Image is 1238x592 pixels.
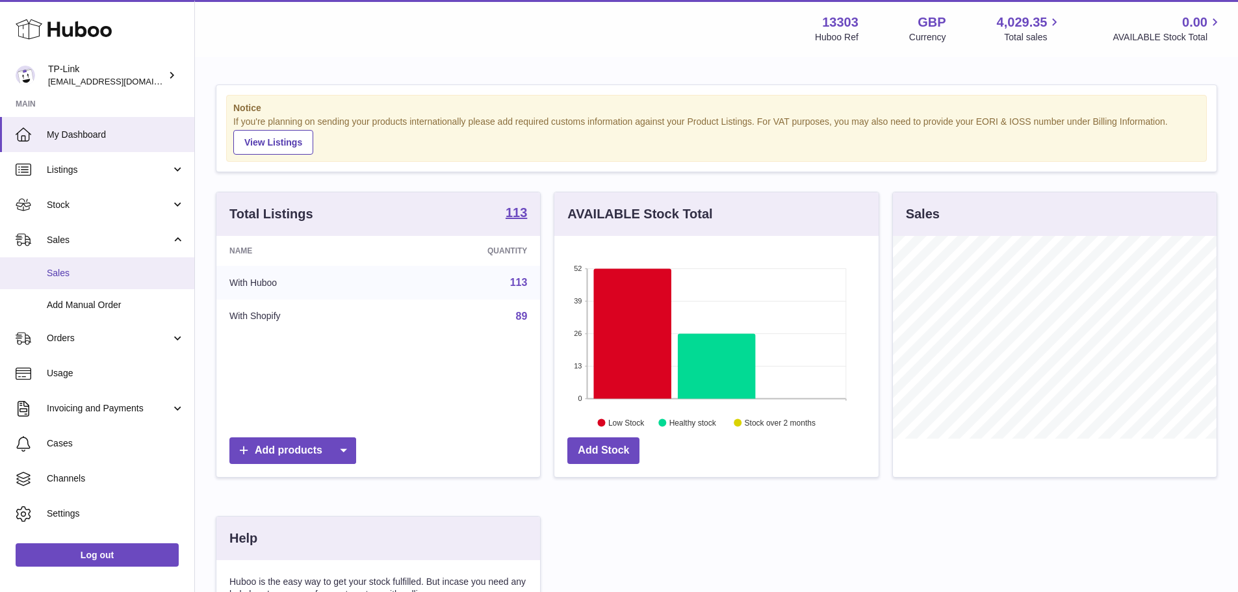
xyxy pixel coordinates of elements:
a: 4,029.35 Total sales [997,14,1063,44]
h3: Sales [906,205,940,223]
span: Invoicing and Payments [47,402,171,415]
span: Orders [47,332,171,344]
text: Stock over 2 months [745,418,816,427]
span: Usage [47,367,185,380]
a: Add Stock [567,437,639,464]
span: Channels [47,472,185,485]
th: Name [216,236,391,266]
a: 113 [506,206,527,222]
h3: Total Listings [229,205,313,223]
a: 89 [516,311,528,322]
div: If you're planning on sending your products internationally please add required customs informati... [233,116,1200,155]
text: Healthy stock [669,418,717,427]
span: Settings [47,508,185,520]
a: View Listings [233,130,313,155]
text: 39 [574,297,582,305]
div: TP-Link [48,63,165,88]
strong: Notice [233,102,1200,114]
text: 26 [574,329,582,337]
text: 0 [578,394,582,402]
h3: AVAILABLE Stock Total [567,205,712,223]
span: Sales [47,267,185,279]
td: With Huboo [216,266,391,300]
strong: 13303 [822,14,858,31]
span: Total sales [1004,31,1062,44]
strong: 113 [506,206,527,219]
span: [EMAIL_ADDRESS][DOMAIN_NAME] [48,76,191,86]
text: 52 [574,264,582,272]
a: 113 [510,277,528,288]
span: My Dashboard [47,129,185,141]
span: Stock [47,199,171,211]
td: With Shopify [216,300,391,333]
a: Add products [229,437,356,464]
span: AVAILABLE Stock Total [1113,31,1222,44]
span: Listings [47,164,171,176]
th: Quantity [391,236,541,266]
span: Cases [47,437,185,450]
h3: Help [229,530,257,547]
span: Sales [47,234,171,246]
span: 4,029.35 [997,14,1048,31]
text: Low Stock [608,418,645,427]
strong: GBP [918,14,946,31]
div: Currency [909,31,946,44]
a: Log out [16,543,179,567]
span: Add Manual Order [47,299,185,311]
img: internalAdmin-13303@internal.huboo.com [16,66,35,85]
a: 0.00 AVAILABLE Stock Total [1113,14,1222,44]
text: 13 [574,362,582,370]
div: Huboo Ref [815,31,858,44]
span: 0.00 [1182,14,1207,31]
